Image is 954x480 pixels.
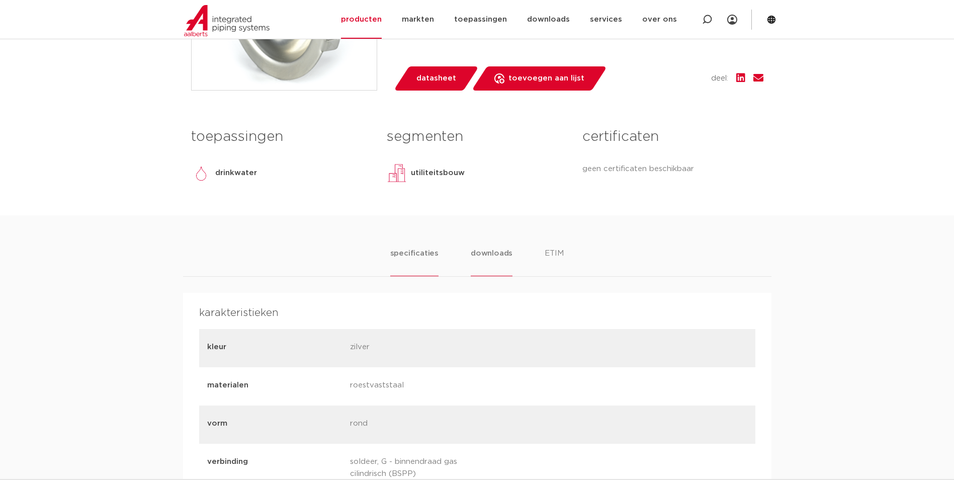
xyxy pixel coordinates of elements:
[711,72,728,85] span: deel:
[215,167,257,179] p: drinkwater
[393,66,479,91] a: datasheet
[350,379,485,393] p: roestvaststaal
[207,341,342,353] p: kleur
[191,127,372,147] h3: toepassingen
[390,248,439,276] li: specificaties
[350,341,485,355] p: zilver
[582,163,763,175] p: geen certificaten beschikbaar
[582,127,763,147] h3: certificaten
[508,70,584,87] span: toevoegen aan lijst
[545,248,564,276] li: ETIM
[387,127,567,147] h3: segmenten
[350,456,485,480] p: soldeer, G - binnendraad gas cilindrisch (BSPP)
[471,248,512,276] li: downloads
[416,70,456,87] span: datasheet
[207,418,342,430] p: vorm
[207,456,342,478] p: verbinding
[387,163,407,183] img: utiliteitsbouw
[191,163,211,183] img: drinkwater
[411,167,465,179] p: utiliteitsbouw
[199,305,755,321] h4: karakteristieken
[350,418,485,432] p: rond
[207,379,342,391] p: materialen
